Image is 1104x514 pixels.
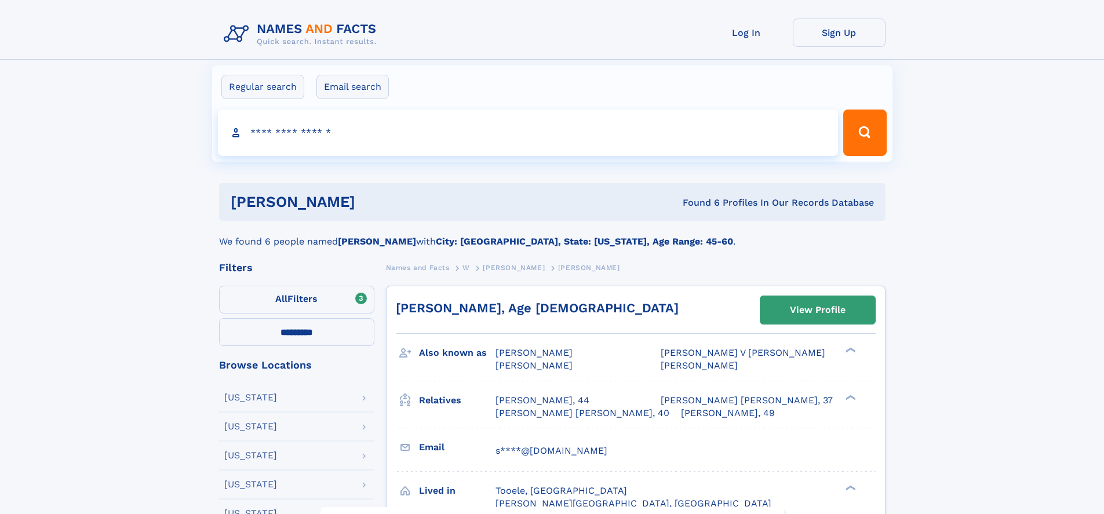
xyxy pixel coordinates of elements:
[419,481,495,501] h3: Lived in
[218,110,839,156] input: search input
[219,263,374,273] div: Filters
[793,19,886,47] a: Sign Up
[483,260,545,275] a: [PERSON_NAME]
[219,286,374,313] label: Filters
[462,260,470,275] a: W
[224,451,277,460] div: [US_STATE]
[386,260,450,275] a: Names and Facts
[843,484,857,491] div: ❯
[519,196,874,209] div: Found 6 Profiles In Our Records Database
[219,360,374,370] div: Browse Locations
[790,297,846,323] div: View Profile
[843,347,857,354] div: ❯
[316,75,389,99] label: Email search
[843,110,886,156] button: Search Button
[462,264,470,272] span: W
[224,480,277,489] div: [US_STATE]
[760,296,875,324] a: View Profile
[224,393,277,402] div: [US_STATE]
[419,438,495,457] h3: Email
[219,221,886,249] div: We found 6 people named with .
[495,360,573,371] span: [PERSON_NAME]
[338,236,416,247] b: [PERSON_NAME]
[843,393,857,401] div: ❯
[661,347,825,358] span: [PERSON_NAME] V [PERSON_NAME]
[396,301,679,315] a: [PERSON_NAME], Age [DEMOGRAPHIC_DATA]
[436,236,733,247] b: City: [GEOGRAPHIC_DATA], State: [US_STATE], Age Range: 45-60
[221,75,304,99] label: Regular search
[495,407,669,420] a: [PERSON_NAME] [PERSON_NAME], 40
[495,498,771,509] span: [PERSON_NAME][GEOGRAPHIC_DATA], [GEOGRAPHIC_DATA]
[681,407,775,420] a: [PERSON_NAME], 49
[558,264,620,272] span: [PERSON_NAME]
[275,293,287,304] span: All
[495,394,589,407] a: [PERSON_NAME], 44
[700,19,793,47] a: Log In
[661,360,738,371] span: [PERSON_NAME]
[224,422,277,431] div: [US_STATE]
[219,19,386,50] img: Logo Names and Facts
[661,394,833,407] a: [PERSON_NAME] [PERSON_NAME], 37
[419,343,495,363] h3: Also known as
[495,485,627,496] span: Tooele, [GEOGRAPHIC_DATA]
[495,347,573,358] span: [PERSON_NAME]
[483,264,545,272] span: [PERSON_NAME]
[231,195,519,209] h1: [PERSON_NAME]
[419,391,495,410] h3: Relatives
